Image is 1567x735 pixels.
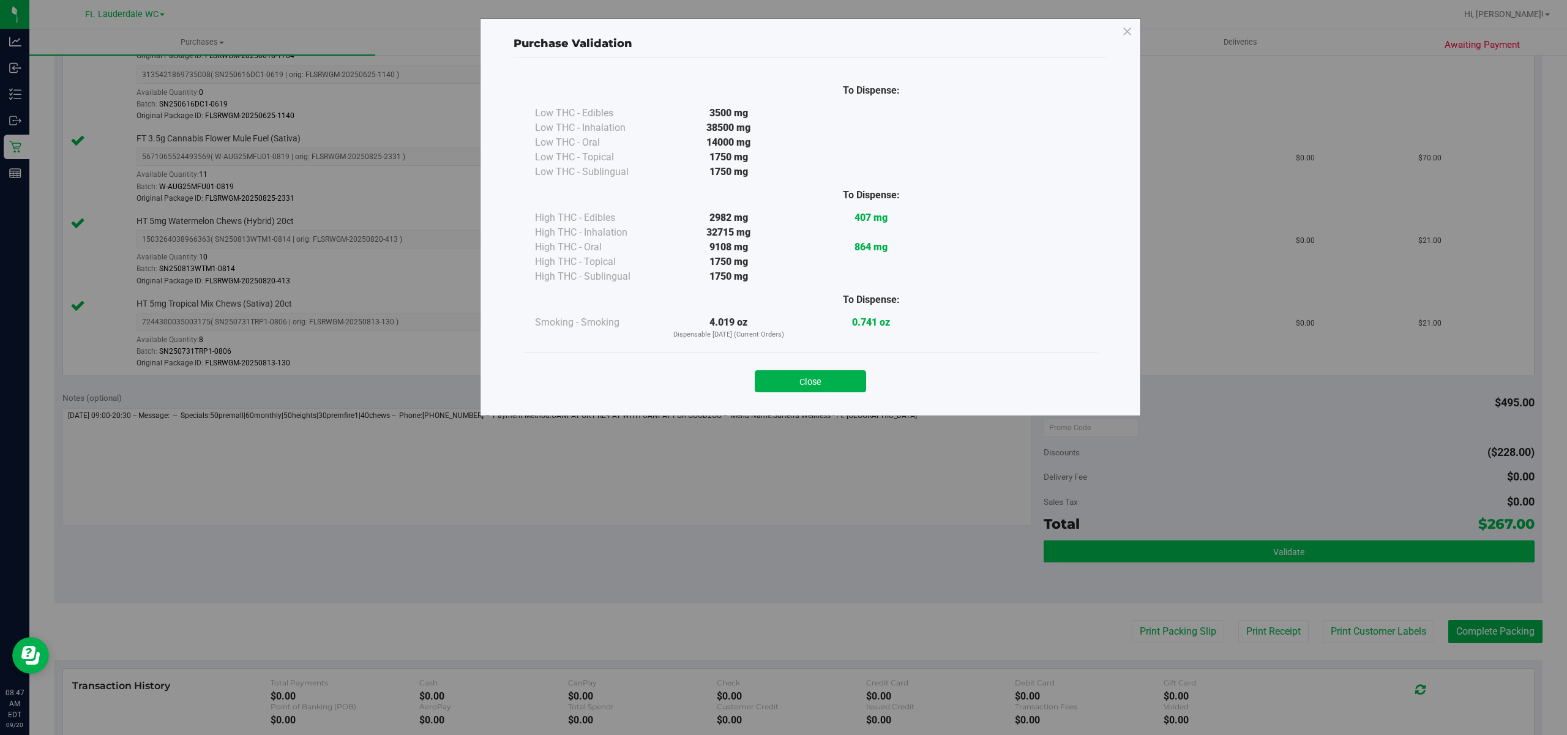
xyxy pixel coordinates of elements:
[535,121,657,135] div: Low THC - Inhalation
[657,106,800,121] div: 3500 mg
[800,83,943,98] div: To Dispense:
[657,225,800,240] div: 32715 mg
[535,106,657,121] div: Low THC - Edibles
[514,37,632,50] span: Purchase Validation
[657,269,800,284] div: 1750 mg
[657,121,800,135] div: 38500 mg
[855,212,888,223] strong: 407 mg
[657,255,800,269] div: 1750 mg
[657,240,800,255] div: 9108 mg
[755,370,866,392] button: Close
[657,315,800,340] div: 4.019 oz
[535,255,657,269] div: High THC - Topical
[800,293,943,307] div: To Dispense:
[852,316,890,328] strong: 0.741 oz
[535,240,657,255] div: High THC - Oral
[657,165,800,179] div: 1750 mg
[535,150,657,165] div: Low THC - Topical
[12,637,49,674] iframe: Resource center
[535,269,657,284] div: High THC - Sublingual
[657,150,800,165] div: 1750 mg
[535,225,657,240] div: High THC - Inhalation
[800,188,943,203] div: To Dispense:
[535,135,657,150] div: Low THC - Oral
[657,135,800,150] div: 14000 mg
[535,315,657,330] div: Smoking - Smoking
[535,165,657,179] div: Low THC - Sublingual
[855,241,888,253] strong: 864 mg
[657,330,800,340] p: Dispensable [DATE] (Current Orders)
[535,211,657,225] div: High THC - Edibles
[657,211,800,225] div: 2982 mg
